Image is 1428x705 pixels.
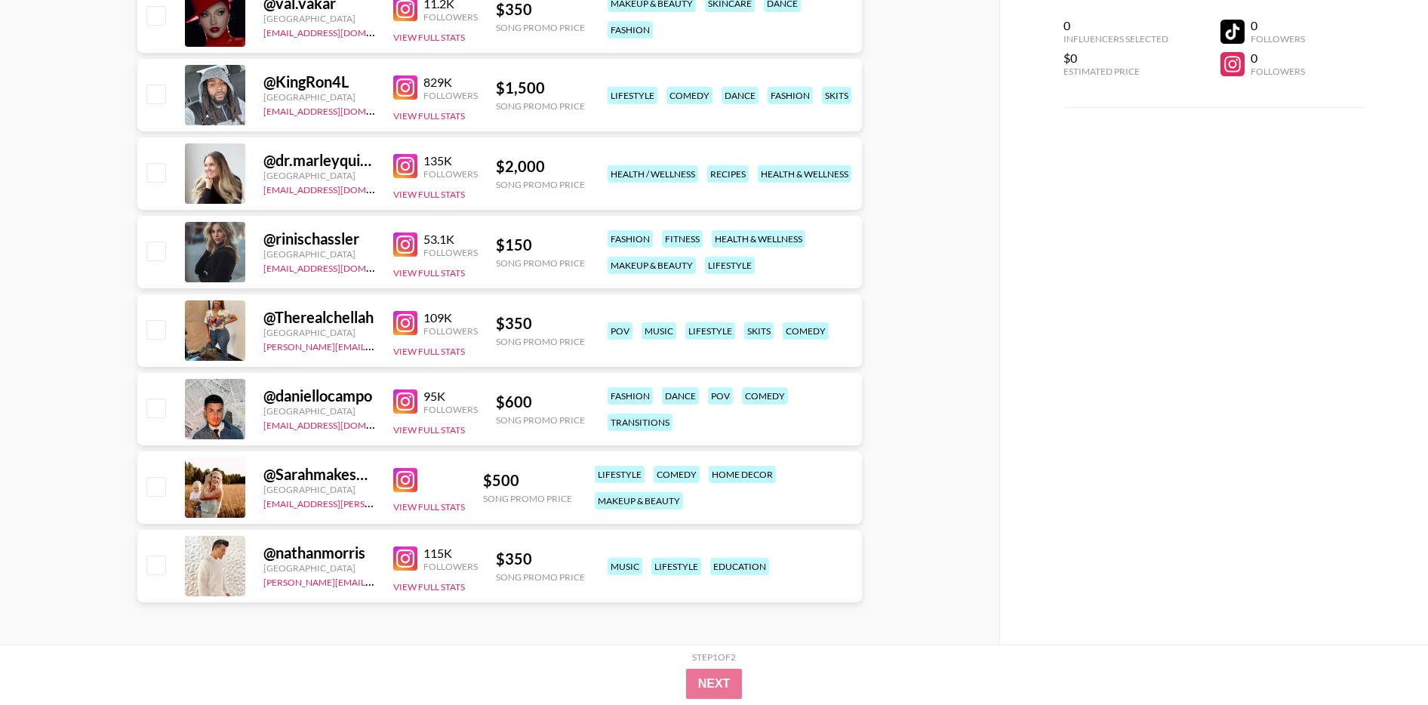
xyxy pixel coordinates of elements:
[742,387,788,405] div: comedy
[708,387,733,405] div: pov
[263,181,415,195] a: [EMAIL_ADDRESS][DOMAIN_NAME]
[263,574,559,588] a: [PERSON_NAME][EMAIL_ADDRESS][PERSON_NAME][DOMAIN_NAME]
[393,110,465,122] button: View Full Stats
[768,87,813,104] div: fashion
[496,414,585,426] div: Song Promo Price
[608,230,653,248] div: fashion
[654,466,700,483] div: comedy
[393,154,417,178] img: Instagram
[263,405,375,417] div: [GEOGRAPHIC_DATA]
[608,414,672,431] div: transitions
[685,322,735,340] div: lifestyle
[393,267,465,279] button: View Full Stats
[263,24,415,38] a: [EMAIL_ADDRESS][DOMAIN_NAME]
[1063,66,1168,77] div: Estimated Price
[263,170,375,181] div: [GEOGRAPHIC_DATA]
[263,13,375,24] div: [GEOGRAPHIC_DATA]
[496,22,585,33] div: Song Promo Price
[263,72,375,91] div: @ KingRon4L
[423,546,478,561] div: 115K
[1251,51,1305,66] div: 0
[263,229,375,248] div: @ rinischassler
[744,322,774,340] div: skits
[710,558,769,575] div: education
[423,404,478,415] div: Followers
[423,310,478,325] div: 109K
[1251,66,1305,77] div: Followers
[423,561,478,572] div: Followers
[393,389,417,414] img: Instagram
[393,546,417,571] img: Instagram
[496,336,585,347] div: Song Promo Price
[483,471,572,490] div: $ 500
[393,501,465,513] button: View Full Stats
[608,322,632,340] div: pov
[608,87,657,104] div: lifestyle
[423,232,478,247] div: 53.1K
[263,562,375,574] div: [GEOGRAPHIC_DATA]
[496,236,585,254] div: $ 150
[692,651,736,663] div: Step 1 of 2
[263,308,375,327] div: @ Therealchellah
[483,493,572,504] div: Song Promo Price
[758,165,851,183] div: health & wellness
[263,417,415,431] a: [EMAIL_ADDRESS][DOMAIN_NAME]
[1251,33,1305,45] div: Followers
[608,21,653,38] div: fashion
[496,314,585,333] div: $ 350
[393,424,465,436] button: View Full Stats
[662,387,699,405] div: dance
[608,558,642,575] div: music
[496,393,585,411] div: $ 600
[608,165,698,183] div: health / wellness
[263,327,375,338] div: [GEOGRAPHIC_DATA]
[496,550,585,568] div: $ 350
[712,230,805,248] div: health & wellness
[393,346,465,357] button: View Full Stats
[666,87,712,104] div: comedy
[263,465,375,484] div: @ Sarahmakesmelaugh
[423,11,478,23] div: Followers
[263,543,375,562] div: @ nathanmorris
[423,153,478,168] div: 135K
[423,325,478,337] div: Followers
[393,32,465,43] button: View Full Stats
[1251,18,1305,33] div: 0
[642,322,676,340] div: music
[496,257,585,269] div: Song Promo Price
[423,90,478,101] div: Followers
[608,387,653,405] div: fashion
[608,257,696,274] div: makeup & beauty
[393,311,417,335] img: Instagram
[263,484,375,495] div: [GEOGRAPHIC_DATA]
[686,669,743,699] button: Next
[263,248,375,260] div: [GEOGRAPHIC_DATA]
[496,157,585,176] div: $ 2,000
[1063,51,1168,66] div: $0
[722,87,759,104] div: dance
[496,79,585,97] div: $ 1,500
[822,87,851,104] div: skits
[651,558,701,575] div: lifestyle
[423,247,478,258] div: Followers
[263,495,487,510] a: [EMAIL_ADDRESS][PERSON_NAME][DOMAIN_NAME]
[393,232,417,257] img: Instagram
[1063,33,1168,45] div: Influencers Selected
[783,322,829,340] div: comedy
[423,75,478,90] div: 829K
[263,91,375,103] div: [GEOGRAPHIC_DATA]
[707,165,749,183] div: recipes
[393,189,465,200] button: View Full Stats
[263,103,415,117] a: [EMAIL_ADDRESS][DOMAIN_NAME]
[662,230,703,248] div: fitness
[1353,630,1410,687] iframe: Drift Widget Chat Controller
[595,466,645,483] div: lifestyle
[423,389,478,404] div: 95K
[393,75,417,100] img: Instagram
[393,581,465,593] button: View Full Stats
[705,257,755,274] div: lifestyle
[423,168,478,180] div: Followers
[595,492,683,510] div: makeup & beauty
[496,179,585,190] div: Song Promo Price
[393,468,417,492] img: Instagram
